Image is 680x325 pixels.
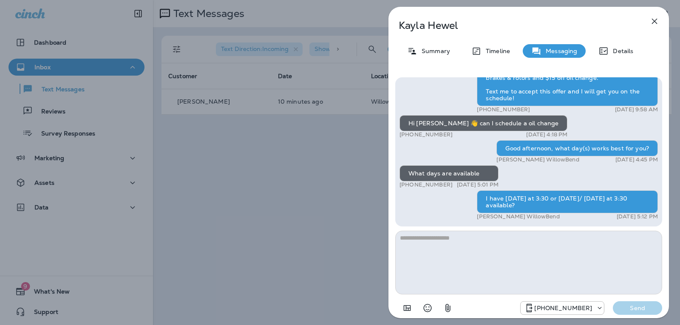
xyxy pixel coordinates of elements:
[417,48,450,54] p: Summary
[534,305,592,311] p: [PHONE_NUMBER]
[609,48,633,54] p: Details
[399,20,631,31] p: Kayla Hewel
[477,213,559,220] p: [PERSON_NAME] WillowBend
[457,181,499,188] p: [DATE] 5:01 PM
[521,303,604,313] div: +1 (813) 497-4455
[482,48,510,54] p: Timeline
[399,181,453,188] p: [PHONE_NUMBER]
[615,156,658,163] p: [DATE] 4:45 PM
[617,213,658,220] p: [DATE] 5:12 PM
[541,48,577,54] p: Messaging
[419,300,436,317] button: Select an emoji
[615,106,658,113] p: [DATE] 9:58 AM
[496,140,658,156] div: Good afternoon, what day(s) works best for you?
[526,131,567,138] p: [DATE] 4:18 PM
[477,106,530,113] p: [PHONE_NUMBER]
[477,49,658,106] div: Hey [PERSON_NAME], it's [PERSON_NAME] from Willow Bend Automotive. We are running a end of summer...
[477,190,658,213] div: I have [DATE] at 3:30 or [DATE]/ [DATE] at 3:30 available?
[399,131,453,138] p: [PHONE_NUMBER]
[399,165,499,181] div: What days are available
[399,300,416,317] button: Add in a premade template
[496,156,579,163] p: [PERSON_NAME] WillowBend
[399,115,567,131] div: Hi [PERSON_NAME] 👋 can I schedule a oil change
